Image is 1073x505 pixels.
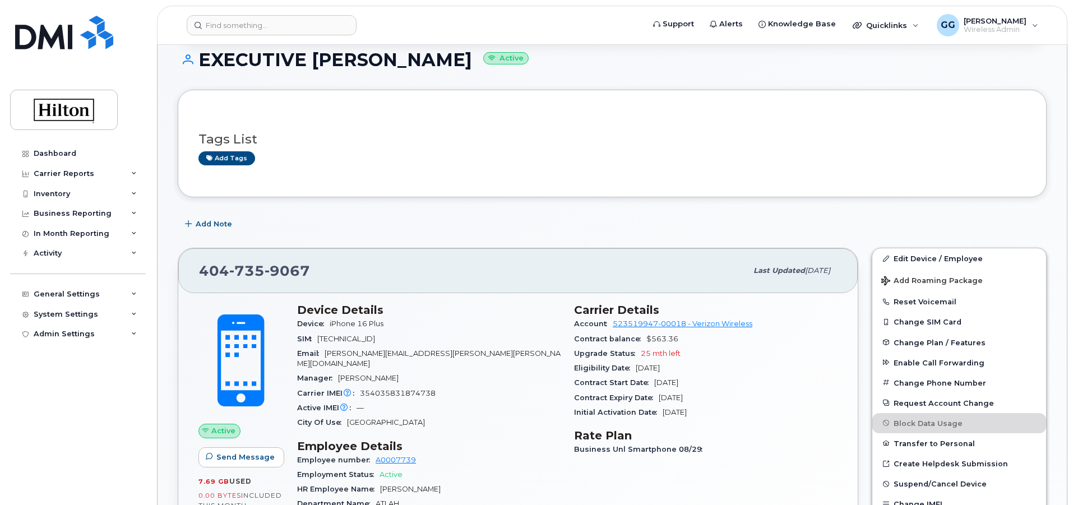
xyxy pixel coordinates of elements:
[872,312,1046,332] button: Change SIM Card
[380,485,441,493] span: [PERSON_NAME]
[751,13,844,35] a: Knowledge Base
[894,358,984,367] span: Enable Call Forwarding
[881,276,983,287] span: Add Roaming Package
[613,319,752,328] a: 523519947-00018 - Verizon Wireless
[265,262,310,279] span: 9067
[297,439,561,453] h3: Employee Details
[380,470,403,479] span: Active
[646,335,678,343] span: $563.36
[297,374,338,382] span: Manager
[941,18,955,32] span: GG
[702,13,751,35] a: Alerts
[297,303,561,317] h3: Device Details
[297,335,317,343] span: SIM
[297,349,325,358] span: Email
[483,52,529,65] small: Active
[872,393,1046,413] button: Request Account Change
[753,266,805,275] span: Last updated
[229,477,252,485] span: used
[297,418,347,427] span: City Of Use
[574,445,708,453] span: Business Unl Smartphone 08/29
[211,425,235,436] span: Active
[178,214,242,234] button: Add Note
[297,389,360,397] span: Carrier IMEI
[338,374,399,382] span: [PERSON_NAME]
[297,349,561,368] span: [PERSON_NAME][EMAIL_ADDRESS][PERSON_NAME][PERSON_NAME][DOMAIN_NAME]
[198,492,241,499] span: 0.00 Bytes
[663,408,687,416] span: [DATE]
[574,319,613,328] span: Account
[964,25,1026,34] span: Wireless Admin
[636,364,660,372] span: [DATE]
[574,408,663,416] span: Initial Activation Date
[357,404,364,412] span: —
[187,15,357,35] input: Find something...
[198,478,229,485] span: 7.69 GB
[178,50,1047,70] h1: EXECUTIVE [PERSON_NAME]
[229,262,265,279] span: 735
[574,429,838,442] h3: Rate Plan
[574,378,654,387] span: Contract Start Date
[872,413,1046,433] button: Block Data Usage
[872,373,1046,393] button: Change Phone Number
[872,291,1046,312] button: Reset Voicemail
[654,378,678,387] span: [DATE]
[645,13,702,35] a: Support
[347,418,425,427] span: [GEOGRAPHIC_DATA]
[574,335,646,343] span: Contract balance
[376,456,416,464] a: A0007739
[317,335,375,343] span: [TECHNICAL_ID]
[845,14,927,36] div: Quicklinks
[894,338,986,346] span: Change Plan / Features
[872,433,1046,453] button: Transfer to Personal
[872,248,1046,268] a: Edit Device / Employee
[297,404,357,412] span: Active IMEI
[964,16,1026,25] span: [PERSON_NAME]
[297,470,380,479] span: Employment Status
[866,21,907,30] span: Quicklinks
[872,332,1046,353] button: Change Plan / Features
[872,353,1046,373] button: Enable Call Forwarding
[330,319,383,328] span: iPhone 16 Plus
[216,452,275,462] span: Send Message
[641,349,681,358] span: 25 mth left
[659,393,683,402] span: [DATE]
[872,268,1046,291] button: Add Roaming Package
[929,14,1046,36] div: Gwendolyn Garrison
[1024,456,1065,497] iframe: Messenger Launcher
[872,474,1046,494] button: Suspend/Cancel Device
[297,319,330,328] span: Device
[199,262,310,279] span: 404
[574,349,641,358] span: Upgrade Status
[198,151,255,165] a: Add tags
[805,266,830,275] span: [DATE]
[872,453,1046,474] a: Create Helpdesk Submission
[574,364,636,372] span: Eligibility Date
[719,18,743,30] span: Alerts
[360,389,436,397] span: 354035831874738
[297,485,380,493] span: HR Employee Name
[196,219,232,229] span: Add Note
[663,18,694,30] span: Support
[574,303,838,317] h3: Carrier Details
[198,132,1026,146] h3: Tags List
[198,447,284,467] button: Send Message
[768,18,836,30] span: Knowledge Base
[894,480,987,488] span: Suspend/Cancel Device
[297,456,376,464] span: Employee number
[574,393,659,402] span: Contract Expiry Date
